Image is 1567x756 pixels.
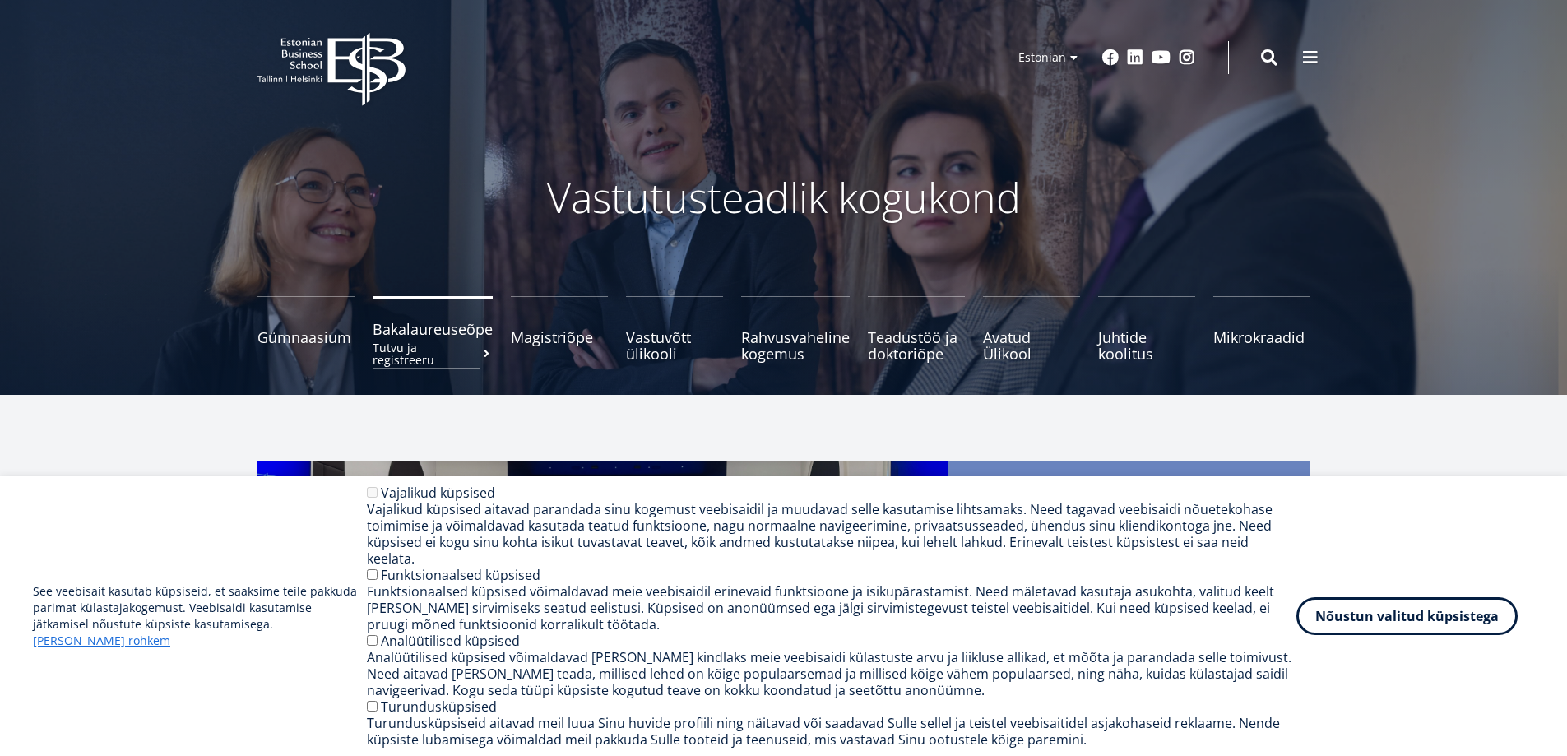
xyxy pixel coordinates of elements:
span: Bakalaureuseõpe [373,321,493,337]
label: Funktsionaalsed küpsised [381,566,540,584]
a: Youtube [1152,49,1171,66]
p: Vastutusteadlik kogukond [348,173,1220,222]
span: Magistriõpe [511,329,608,346]
a: Mikrokraadid [1213,296,1310,362]
a: Juhtide koolitus [1098,296,1195,362]
small: Tutvu ja registreeru [373,341,493,366]
a: Facebook [1102,49,1119,66]
label: Vajalikud küpsised [381,484,495,502]
a: Linkedin [1127,49,1143,66]
span: Mikrokraadid [1213,329,1310,346]
div: Turundusküpsiseid aitavad meil luua Sinu huvide profiili ning näitavad või saadavad Sulle sellel ... [367,715,1296,748]
div: Vajalikud küpsised aitavad parandada sinu kogemust veebisaidil ja muudavad selle kasutamise lihts... [367,501,1296,567]
label: Analüütilised küpsised [381,632,520,650]
span: Vastuvõtt ülikooli [626,329,723,362]
span: Rahvusvaheline kogemus [741,329,850,362]
a: Rahvusvaheline kogemus [741,296,850,362]
a: Vastuvõtt ülikooli [626,296,723,362]
a: Magistriõpe [511,296,608,362]
span: Gümnaasium [257,329,355,346]
span: Teadustöö ja doktoriõpe [868,329,965,362]
div: Funktsionaalsed küpsised võimaldavad meie veebisaidil erinevaid funktsioone ja isikupärastamist. ... [367,583,1296,633]
a: Instagram [1179,49,1195,66]
a: Gümnaasium [257,296,355,362]
p: See veebisait kasutab küpsiseid, et saaksime teile pakkuda parimat külastajakogemust. Veebisaidi ... [33,583,367,649]
button: Nõustun valitud küpsistega [1296,597,1518,635]
label: Turundusküpsised [381,698,497,716]
a: Avatud Ülikool [983,296,1080,362]
div: Analüütilised küpsised võimaldavad [PERSON_NAME] kindlaks meie veebisaidi külastuste arvu ja liik... [367,649,1296,698]
span: Avatud Ülikool [983,329,1080,362]
a: BakalaureuseõpeTutvu ja registreeru [373,296,493,362]
span: Juhtide koolitus [1098,329,1195,362]
a: Teadustöö ja doktoriõpe [868,296,965,362]
a: [PERSON_NAME] rohkem [33,633,170,649]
